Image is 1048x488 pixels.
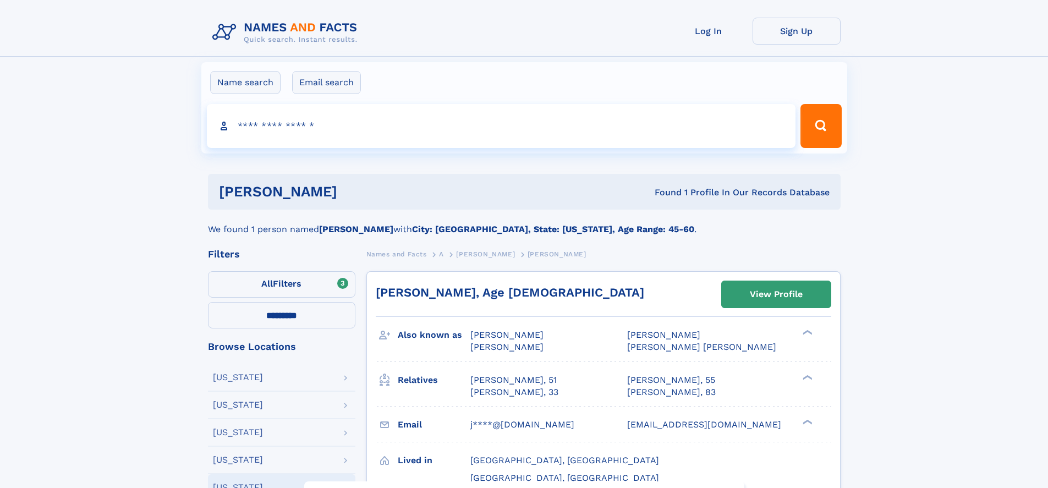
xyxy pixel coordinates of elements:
[376,286,644,299] a: [PERSON_NAME], Age [DEMOGRAPHIC_DATA]
[210,71,281,94] label: Name search
[207,104,796,148] input: search input
[319,224,393,234] b: [PERSON_NAME]
[800,374,813,381] div: ❯
[219,185,496,199] h1: [PERSON_NAME]
[627,419,781,430] span: [EMAIL_ADDRESS][DOMAIN_NAME]
[208,271,355,298] label: Filters
[208,18,366,47] img: Logo Names and Facts
[665,18,753,45] a: Log In
[292,71,361,94] label: Email search
[528,250,586,258] span: [PERSON_NAME]
[439,250,444,258] span: A
[398,326,470,344] h3: Also known as
[627,330,700,340] span: [PERSON_NAME]
[627,374,715,386] a: [PERSON_NAME], 55
[496,187,830,199] div: Found 1 Profile In Our Records Database
[213,373,263,382] div: [US_STATE]
[800,104,841,148] button: Search Button
[627,342,776,352] span: [PERSON_NAME] [PERSON_NAME]
[470,330,544,340] span: [PERSON_NAME]
[456,250,515,258] span: [PERSON_NAME]
[213,456,263,464] div: [US_STATE]
[753,18,841,45] a: Sign Up
[456,247,515,261] a: [PERSON_NAME]
[627,386,716,398] a: [PERSON_NAME], 83
[261,278,273,289] span: All
[366,247,427,261] a: Names and Facts
[208,342,355,352] div: Browse Locations
[213,428,263,437] div: [US_STATE]
[412,224,694,234] b: City: [GEOGRAPHIC_DATA], State: [US_STATE], Age Range: 45-60
[750,282,803,307] div: View Profile
[722,281,831,308] a: View Profile
[470,455,659,465] span: [GEOGRAPHIC_DATA], [GEOGRAPHIC_DATA]
[800,418,813,425] div: ❯
[470,473,659,483] span: [GEOGRAPHIC_DATA], [GEOGRAPHIC_DATA]
[208,210,841,236] div: We found 1 person named with .
[800,329,813,336] div: ❯
[439,247,444,261] a: A
[470,386,558,398] a: [PERSON_NAME], 33
[470,374,557,386] a: [PERSON_NAME], 51
[470,342,544,352] span: [PERSON_NAME]
[213,401,263,409] div: [US_STATE]
[208,249,355,259] div: Filters
[398,451,470,470] h3: Lived in
[398,415,470,434] h3: Email
[398,371,470,390] h3: Relatives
